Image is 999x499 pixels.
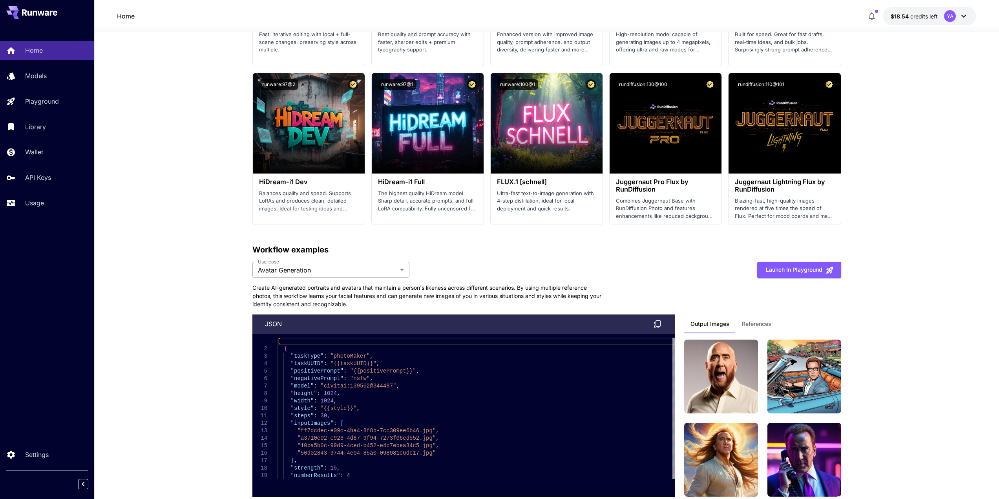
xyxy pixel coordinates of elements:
span: : [317,390,320,397]
h3: Juggernaut Lightning Flux by RunDiffusion [735,178,834,193]
img: alt [253,73,365,174]
button: rundiffusion:130@100 [616,79,670,90]
span: , [436,428,439,434]
p: Fast, iterative editing with local + full-scene changes, preserving style across multiple. [259,31,358,54]
span: "strength" [290,465,323,471]
p: Enhanced version with improved image quality, prompt adherence, and output diversity, delivering ... [497,31,596,54]
div: 3 [252,353,267,360]
p: Create AI-generated portraits and avatars that maintain a person's likeness across different scen... [252,283,606,308]
span: : [314,405,317,411]
p: Wallet [25,147,43,157]
span: : [314,398,317,404]
div: 8 [252,390,267,397]
span: : [323,360,327,367]
span: "style" [290,405,314,411]
div: 1 [252,338,267,345]
p: Playground [25,97,59,106]
span: , [294,457,297,464]
span: "civitai:139562@344487" [320,383,396,389]
button: Certified Model – Vetted for best performance and includes a commercial license. [705,79,715,90]
img: man rwre in a convertible car [767,340,841,413]
span: : [323,353,327,359]
span: : [333,420,336,426]
div: 19 [252,472,267,479]
span: "{{style}}" [320,405,356,411]
button: Certified Model – Vetted for best performance and includes a commercial license. [348,79,358,90]
p: Usage [25,198,44,208]
h3: FLUX.1 [schnell] [497,178,596,186]
span: : [340,472,343,479]
p: Home [25,46,43,55]
p: json [265,319,282,329]
div: 15 [252,442,267,450]
span: "10ba5b0c-99d9-4ced-b452-e4c7ebea34c5.jpg" [297,442,436,449]
span: , [370,375,373,382]
span: : [343,375,347,382]
span: , [327,413,330,419]
span: , [376,360,380,367]
div: 12 [252,420,267,427]
img: man rwre long hair, enjoying sun and wind` - Style: `Fantasy art [684,423,758,497]
button: rundiffusion:110@101 [735,79,787,90]
span: , [396,383,399,389]
span: "50d02843-9744-4e04-85a0-098981c6dc17.jpg" [297,450,436,456]
button: runware:97@2 [259,79,298,90]
a: Home [117,11,135,21]
div: 7 [252,382,267,390]
span: "inputImages" [290,420,333,426]
span: : [323,465,327,471]
button: runware:100@1 [497,79,538,90]
img: closeup man rwre on the phone, wearing a suit [767,423,841,497]
button: $18.53873YA [883,7,976,25]
div: 14 [252,435,267,442]
div: 16 [252,450,267,457]
div: 5 [252,367,267,375]
span: , [436,435,439,441]
p: Settings [25,450,49,459]
p: Library [25,122,46,132]
span: "taskUUID" [290,360,323,367]
img: man rwre long hair, enjoying sun and wind [684,340,758,413]
span: 1024 [323,390,337,397]
h3: Juggernaut Pro Flux by RunDiffusion [616,178,715,193]
span: "photoMaker" [330,353,370,359]
span: "taskType" [290,353,323,359]
span: $18.54 [891,13,910,20]
span: , [356,405,360,411]
span: "negativePrompt" [290,375,343,382]
span: 30 [320,413,327,419]
nav: breadcrumb [117,11,135,21]
span: "positivePrompt" [290,368,343,374]
span: ] [290,457,294,464]
span: , [416,368,419,374]
div: 2 [252,345,267,353]
div: 18 [252,464,267,472]
span: Avatar Generation [258,265,397,275]
div: 13 [252,427,267,435]
p: Built for speed. Great for fast drafts, real-time ideas, and bulk jobs. Surprisingly strong promp... [735,31,834,54]
span: : [314,413,317,419]
p: Models [25,71,47,80]
span: "{{positivePrompt}}" [350,368,416,374]
p: Blazing-fast, high-quality images rendered at five times the speed of Flux. Perfect for mood boar... [735,197,834,220]
span: , [337,390,340,397]
div: Collapse sidebar [84,477,94,491]
span: , [370,353,373,359]
button: Launch in Playground [757,262,841,278]
span: : [343,368,347,374]
button: Certified Model – Vetted for best performance and includes a commercial license. [586,79,596,90]
div: 4 [252,360,267,367]
p: The highest quality HiDream model. Sharp detail, accurate prompts, and full LoRA compatibility. F... [378,190,477,213]
img: alt [372,73,484,174]
span: "a3710e02-c926-4d87-9f94-7273f06ed552.jpg" [297,435,436,441]
label: Use-case [258,258,279,265]
span: 15 [330,465,337,471]
div: $18.53873 [891,12,938,20]
div: 6 [252,375,267,382]
span: "{{taskUUID}}" [330,360,376,367]
span: 4 [347,472,350,479]
p: Ultra-fast text-to-image generation with 4-step distillation, ideal for local deployment and quic... [497,190,596,213]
